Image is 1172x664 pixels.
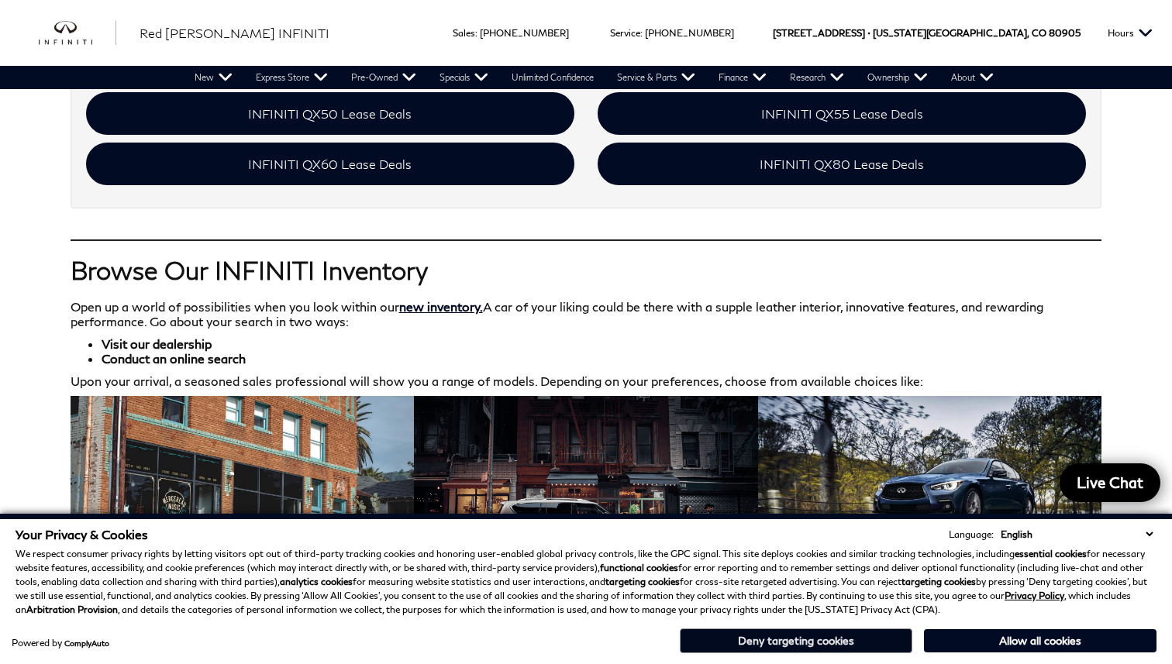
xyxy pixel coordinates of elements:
[773,27,1081,39] a: [STREET_ADDRESS] • [US_STATE][GEOGRAPHIC_DATA], CO 80905
[280,576,353,587] strong: analytics cookies
[1015,548,1087,559] strong: essential cookies
[598,143,1086,185] a: INFINITI QX80 Lease Deals
[16,527,148,542] span: Your Privacy & Cookies
[183,66,1005,89] nav: Main Navigation
[997,527,1156,542] select: Language Select
[500,66,605,89] a: Unlimited Confidence
[645,27,734,39] a: [PHONE_NUMBER]
[64,638,109,648] a: ComplyAuto
[86,92,574,135] a: INFINITI QX50 Lease Deals
[140,24,329,43] a: Red [PERSON_NAME] INFINITI
[16,547,1156,617] p: We respect consumer privacy rights by letting visitors opt out of third-party tracking cookies an...
[39,21,116,46] a: infiniti
[480,27,569,39] a: [PHONE_NUMBER]
[949,530,994,539] div: Language:
[1069,473,1151,492] span: Live Chat
[183,66,244,89] a: New
[414,396,758,625] img: INFINITI Lease Deals Colorado Springs CO | Car Lease Deals Colorado Springs
[340,66,428,89] a: Pre-Owned
[71,255,428,285] strong: Browse Our INFINITI Inventory
[707,66,778,89] a: Finance
[102,351,246,366] strong: Conduct an online search
[244,66,340,89] a: Express Store
[39,21,116,46] img: INFINITI
[1005,590,1064,601] a: Privacy Policy
[924,629,1156,652] button: Allow all cookies
[12,638,109,648] div: Powered by
[453,27,475,39] span: Sales
[605,576,680,587] strong: targeting cookies
[758,396,1102,625] img: INFINITI Lease Deals Colorado Springs CO | Car Lease Deals Colorado Springs
[71,299,1102,329] p: Open up a world of possibilities when you look within our A car of your liking could be there wit...
[605,66,707,89] a: Service & Parts
[1060,463,1160,502] a: Live Chat
[102,336,212,351] strong: Visit our dealership
[475,27,477,39] span: :
[428,66,500,89] a: Specials
[26,604,118,615] strong: Arbitration Provision
[610,27,640,39] span: Service
[640,27,643,39] span: :
[680,628,912,653] button: Deny targeting cookies
[856,66,939,89] a: Ownership
[71,396,415,625] img: INFINITI Lease Deals Colorado Springs CO | Car Lease Deals Colorado Springs
[140,26,329,40] span: Red [PERSON_NAME] INFINITI
[71,373,1102,388] p: Upon your arrival, a seasoned sales professional will show you a range of models. Depending on yo...
[399,299,483,314] a: new inventory.
[86,143,574,185] a: INFINITI QX60 Lease Deals
[778,66,856,89] a: Research
[939,66,1005,89] a: About
[600,562,678,573] strong: functional cookies
[598,92,1086,135] a: INFINITI QX55 Lease Deals
[901,576,976,587] strong: targeting cookies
